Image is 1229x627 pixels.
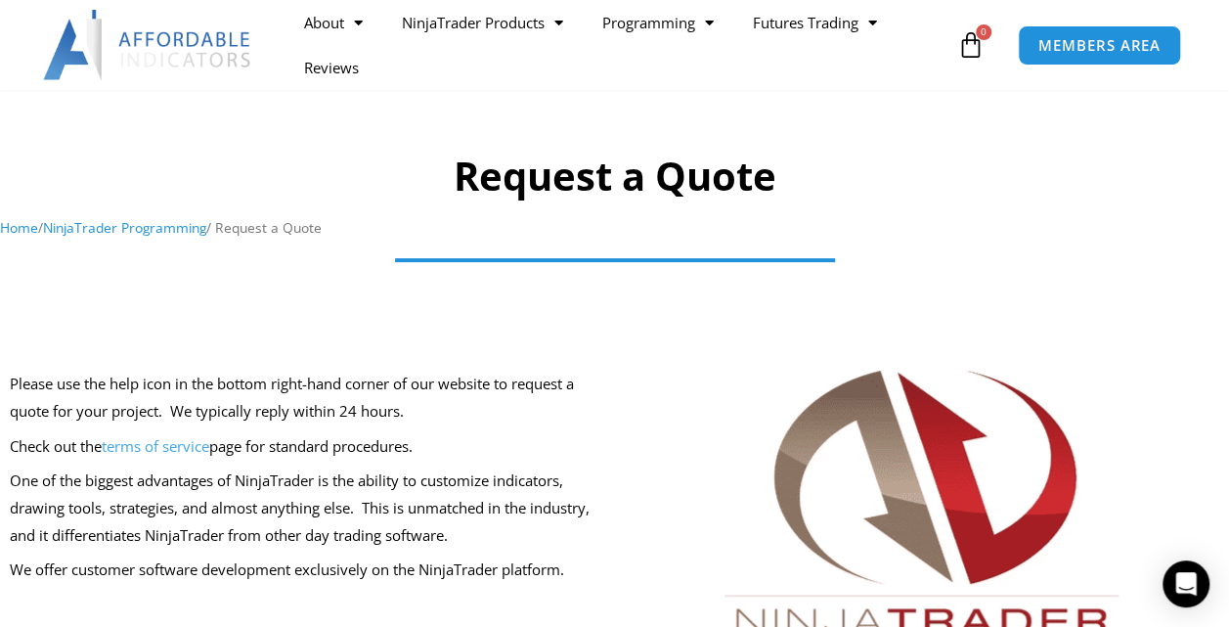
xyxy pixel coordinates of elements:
p: Please use the help icon in the bottom right-hand corner of our website to request a quote for yo... [10,371,605,425]
div: Open Intercom Messenger [1163,560,1209,607]
p: Check out the page for standard procedures. [10,433,605,461]
a: MEMBERS AREA [1018,25,1181,66]
a: 0 [928,17,1014,73]
p: One of the biggest advantages of NinjaTrader is the ability to customize indicators, drawing tool... [10,468,605,550]
a: NinjaTrader Programming [43,218,206,237]
img: LogoAI | Affordable Indicators – NinjaTrader [43,10,253,80]
a: terms of service [102,436,209,456]
a: Reviews [285,45,378,90]
span: MEMBERS AREA [1038,38,1161,53]
span: 0 [976,24,991,40]
p: We offer customer software development exclusively on the NinjaTrader platform. [10,557,605,584]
